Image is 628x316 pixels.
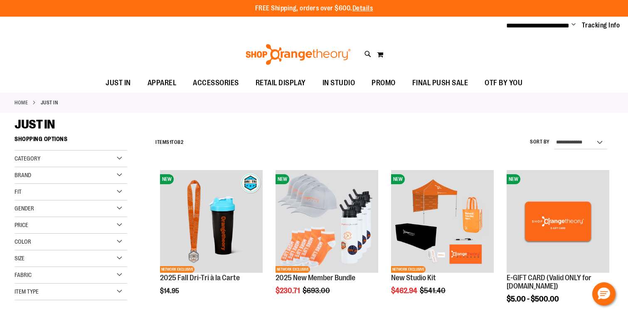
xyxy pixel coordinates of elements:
span: Size [15,255,25,262]
a: 2025 New Member Bundle [276,274,355,282]
span: $14.95 [160,287,180,295]
span: Price [15,222,28,228]
a: New Studio Kit [391,274,436,282]
span: $230.71 [276,286,301,295]
span: Color [15,238,31,245]
img: New Studio Kit [391,170,494,273]
a: OTF BY YOU [476,74,531,93]
span: NETWORK EXCLUSIVE [160,266,195,273]
img: 2025 Fall Dri-Tri à la Carte [160,170,263,273]
div: product [271,166,382,316]
span: NETWORK EXCLUSIVE [276,266,310,273]
a: FINAL PUSH SALE [404,74,477,93]
img: Shop Orangetheory [244,44,352,65]
span: Fit [15,188,22,195]
a: Home [15,99,28,106]
a: IN STUDIO [314,74,364,93]
span: NEW [276,174,289,184]
img: E-GIFT CARD (Valid ONLY for ShopOrangetheory.com) [507,170,609,273]
span: JUST IN [15,117,55,131]
span: 82 [177,139,183,145]
a: E-GIFT CARD (Valid ONLY for ShopOrangetheory.com)NEW [507,170,609,274]
span: IN STUDIO [323,74,355,92]
a: Details [352,5,373,12]
span: Item Type [15,288,39,295]
span: Gender [15,205,34,212]
div: product [156,166,267,316]
span: NEW [160,174,174,184]
span: NEW [391,174,405,184]
label: Sort By [530,138,550,146]
span: 1 [170,139,172,145]
a: JUST IN [97,74,139,92]
a: E-GIFT CARD (Valid ONLY for [DOMAIN_NAME]) [507,274,591,290]
span: APPAREL [148,74,177,92]
span: PROMO [372,74,396,92]
span: NEW [507,174,520,184]
span: JUST IN [106,74,131,92]
span: ACCESSORIES [193,74,239,92]
span: Category [15,155,40,162]
a: ACCESSORIES [185,74,247,93]
span: Fabric [15,272,32,278]
span: $462.94 [391,286,419,295]
span: $693.00 [303,286,331,295]
a: 2025 New Member BundleNEWNETWORK EXCLUSIVE [276,170,378,274]
span: FINAL PUSH SALE [412,74,468,92]
strong: Shopping Options [15,132,127,151]
span: $5.00 - $500.00 [507,295,559,303]
img: 2025 New Member Bundle [276,170,378,273]
a: PROMO [363,74,404,93]
button: Hello, have a question? Let’s chat. [592,282,616,306]
a: New Studio KitNEWNETWORK EXCLUSIVE [391,170,494,274]
strong: JUST IN [41,99,58,106]
a: RETAIL DISPLAY [247,74,314,93]
a: Tracking Info [582,21,620,30]
span: $541.40 [420,286,447,295]
span: OTF BY YOU [485,74,522,92]
a: 2025 Fall Dri-Tri à la CarteNEWNETWORK EXCLUSIVE [160,170,263,274]
a: APPAREL [139,74,185,93]
button: Account menu [571,21,576,30]
div: product [387,166,498,316]
a: 2025 Fall Dri-Tri à la Carte [160,274,240,282]
span: Brand [15,172,31,178]
span: NETWORK EXCLUSIVE [391,266,426,273]
span: RETAIL DISPLAY [256,74,306,92]
h2: Items to [155,136,183,149]
p: FREE Shipping, orders over $600. [255,4,373,13]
